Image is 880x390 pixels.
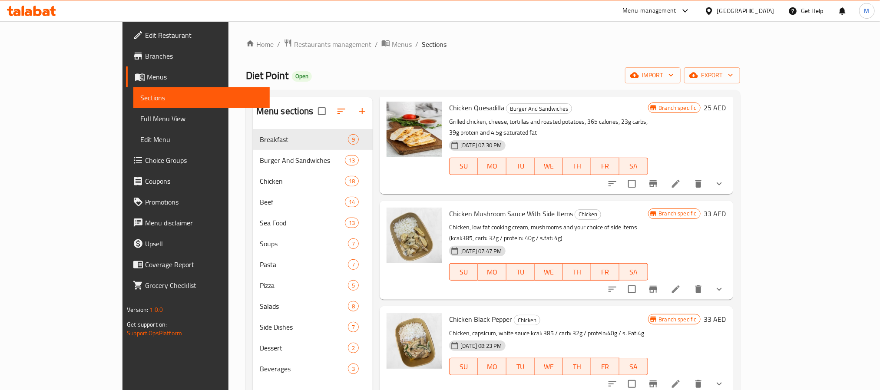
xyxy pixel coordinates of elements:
button: MO [478,358,506,375]
button: SU [449,358,478,375]
div: Soups7 [253,233,373,254]
span: M [864,6,870,16]
a: Upsell [126,233,269,254]
div: Beef14 [253,192,373,212]
nav: Menu sections [253,126,373,383]
span: Chicken [260,176,345,186]
svg: Show Choices [714,284,725,294]
button: FR [591,358,619,375]
div: [GEOGRAPHIC_DATA] [717,6,774,16]
span: Select all sections [313,102,331,120]
div: Breakfast [260,134,348,145]
button: sort-choices [602,173,623,194]
button: TU [506,158,535,175]
span: MO [481,266,503,278]
a: Branches [126,46,269,66]
span: Restaurants management [294,39,371,50]
span: Choice Groups [145,155,262,165]
button: import [625,67,681,83]
span: 14 [345,198,358,206]
button: delete [688,173,709,194]
p: Chicken, low fat cooking cream, mushrooms and your choice of side items (kcal:385, carb: 32g / pr... [449,222,648,244]
div: Burger And Sandwiches13 [253,150,373,171]
button: delete [688,279,709,300]
div: Dessert [260,343,348,353]
div: items [345,155,359,165]
span: export [691,70,733,81]
span: Branch specific [655,104,700,112]
span: SA [623,360,644,373]
span: Menus [392,39,412,50]
div: Pizza5 [253,275,373,296]
span: TU [510,360,531,373]
span: Open [292,73,312,80]
span: [DATE] 07:47 PM [457,247,505,255]
div: Beverages3 [253,358,373,379]
span: Sort sections [331,101,352,122]
p: Grilled chicken, cheese, tortillas and roasted potatoes, 365 calories, 23g carbs, 39g protein and... [449,116,648,138]
span: SU [453,160,474,172]
span: WE [538,160,559,172]
a: Edit menu item [671,379,681,389]
div: items [348,301,359,311]
button: SA [619,263,648,281]
span: [DATE] 08:23 PM [457,342,505,350]
span: Beverages [260,364,348,374]
button: show more [709,173,730,194]
span: 13 [345,219,358,227]
span: WE [538,360,559,373]
div: Open [292,71,312,82]
button: MO [478,158,506,175]
button: WE [535,158,563,175]
div: items [348,343,359,353]
div: items [345,176,359,186]
div: Breakfast9 [253,129,373,150]
nav: breadcrumb [246,39,740,50]
span: 3 [348,365,358,373]
span: Branch specific [655,315,700,324]
span: 9 [348,136,358,144]
img: Chicken Mushroom Sauce With Side Items [387,208,442,263]
a: Choice Groups [126,150,269,171]
div: items [348,238,359,249]
span: Soups [260,238,348,249]
div: Salads [260,301,348,311]
div: Menu-management [623,6,676,16]
span: 1.0.0 [150,304,163,315]
span: Coupons [145,176,262,186]
button: TU [506,358,535,375]
div: Sea Food13 [253,212,373,233]
span: Chicken Mushroom Sauce With Side Items [449,207,573,220]
span: Chicken Quesadilla [449,101,504,114]
span: Pizza [260,280,348,291]
button: TU [506,263,535,281]
a: Support.OpsPlatform [127,327,182,339]
a: Coupons [126,171,269,192]
span: Pasta [260,259,348,270]
span: Full Menu View [140,113,262,124]
span: TH [566,266,588,278]
div: Chicken [514,315,540,325]
button: FR [591,158,619,175]
span: SU [453,360,474,373]
a: Grocery Checklist [126,275,269,296]
span: Side Dishes [260,322,348,332]
span: TU [510,266,531,278]
span: Sections [422,39,447,50]
span: Branch specific [655,209,700,218]
span: Edit Restaurant [145,30,262,40]
span: FR [595,360,616,373]
button: SU [449,263,478,281]
button: SA [619,358,648,375]
a: Edit Restaurant [126,25,269,46]
a: Edit Menu [133,129,269,150]
a: Menu disclaimer [126,212,269,233]
li: / [277,39,280,50]
span: SU [453,266,474,278]
span: Grocery Checklist [145,280,262,291]
div: items [348,134,359,145]
button: sort-choices [602,279,623,300]
div: items [348,259,359,270]
button: FR [591,263,619,281]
